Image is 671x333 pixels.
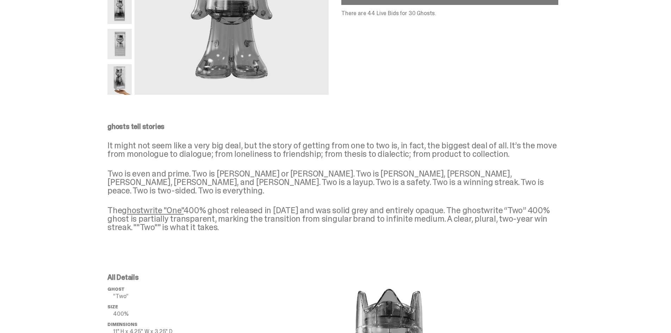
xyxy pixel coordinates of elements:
span: ghost [107,286,125,292]
img: ghostwrite_Two_17.png [107,29,132,59]
p: Two is even and prime. Two is [PERSON_NAME] or [PERSON_NAME]. Two is [PERSON_NAME], [PERSON_NAME]... [107,169,558,195]
p: It might not seem like a very big deal, but the story of getting from one to two is, in fact, the... [107,141,558,158]
img: ghostwrite_Two_Last.png [107,64,132,94]
span: Dimensions [107,321,137,327]
p: 400% [113,311,220,317]
p: ghosts tell stories [107,123,558,130]
a: ghostwrite "One" [122,205,184,216]
p: “Two” [113,294,220,299]
p: All Details [107,274,220,281]
p: The 400% ghost released in [DATE] and was solid grey and entirely opaque. The ghostwrite “Two” 40... [107,206,558,232]
p: There are 44 Live Bids for 30 Ghosts. [341,11,558,16]
span: Size [107,304,118,310]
